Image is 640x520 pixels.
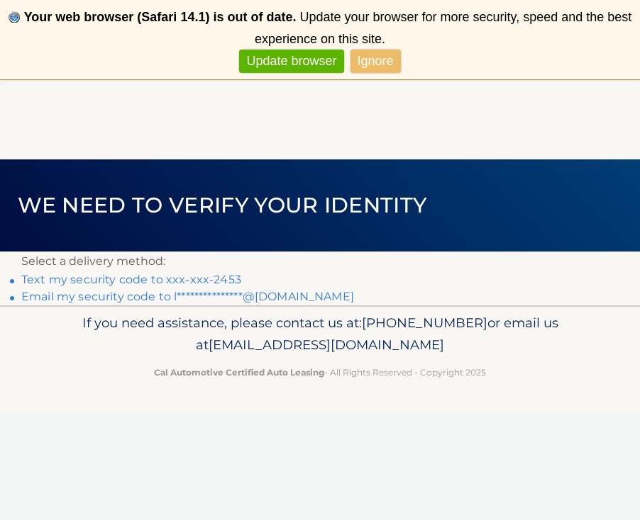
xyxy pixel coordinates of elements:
strong: Cal Automotive Certified Auto Leasing [154,367,324,378]
span: We need to verify your identity [18,192,427,218]
p: Select a delivery method: [21,251,619,271]
p: If you need assistance, please contact us at: or email us at [21,312,619,357]
a: Ignore [351,50,401,73]
span: [EMAIL_ADDRESS][DOMAIN_NAME] [209,337,444,353]
a: Text my security code to xxx-xxx-2453 [21,273,241,286]
p: - All Rights Reserved - Copyright 2025 [21,365,619,380]
b: Your web browser (Safari 14.1) is out of date. [24,10,297,24]
span: Update your browser for more security, speed and the best experience on this site. [255,10,631,46]
a: Update browser [239,50,343,73]
span: [PHONE_NUMBER] [362,315,487,331]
